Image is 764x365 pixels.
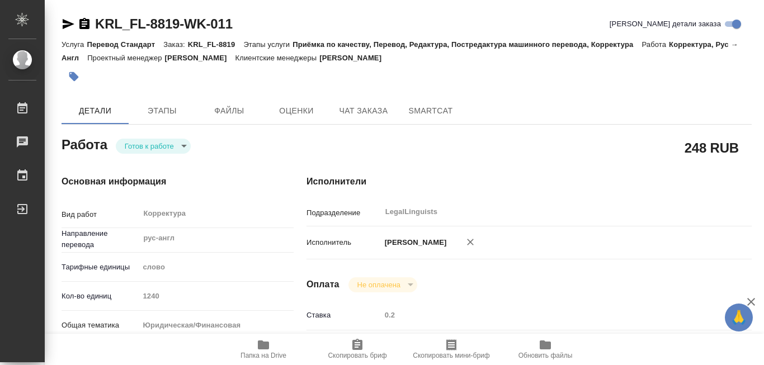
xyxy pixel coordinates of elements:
[216,334,310,365] button: Папка на Drive
[404,334,498,365] button: Скопировать мини-бриф
[87,40,163,49] p: Перевод Стандарт
[62,320,139,331] p: Общая тематика
[62,40,87,49] p: Услуга
[381,237,447,248] p: [PERSON_NAME]
[348,277,417,292] div: Готов к работе
[95,16,233,31] a: KRL_FL-8819-WK-011
[293,40,642,49] p: Приёмка по качеству, Перевод, Редактура, Постредактура машинного перевода, Корректура
[306,237,381,248] p: Исполнитель
[62,175,262,188] h4: Основная информация
[725,304,753,331] button: 🙏
[62,17,75,31] button: Скопировать ссылку для ЯМессенджера
[610,18,721,30] span: [PERSON_NAME] детали заказа
[381,307,715,323] input: Пустое поле
[306,207,381,219] p: Подразделение
[165,54,235,62] p: [PERSON_NAME]
[116,139,191,154] div: Готов к работе
[68,104,122,118] span: Детали
[62,228,139,250] p: Направление перевода
[458,230,483,254] button: Удалить исполнителя
[337,104,390,118] span: Чат заказа
[306,278,339,291] h4: Оплата
[62,134,107,154] h2: Работа
[202,104,256,118] span: Файлы
[518,352,573,359] span: Обновить файлы
[243,40,293,49] p: Этапы услуги
[729,306,748,329] span: 🙏
[62,64,86,89] button: Добавить тэг
[413,352,489,359] span: Скопировать мини-бриф
[328,352,386,359] span: Скопировать бриф
[135,104,189,118] span: Этапы
[270,104,323,118] span: Оценки
[87,54,164,62] p: Проектный менеджер
[139,316,294,335] div: Юридическая/Финансовая
[404,104,458,118] span: SmartCat
[139,258,294,277] div: слово
[62,262,139,273] p: Тарифные единицы
[354,280,404,290] button: Не оплачена
[642,40,669,49] p: Работа
[240,352,286,359] span: Папка на Drive
[235,54,320,62] p: Клиентские менеджеры
[163,40,187,49] p: Заказ:
[62,291,139,302] p: Кол-во единиц
[310,334,404,365] button: Скопировать бриф
[319,54,390,62] p: [PERSON_NAME]
[685,138,739,157] h2: 248 RUB
[78,17,91,31] button: Скопировать ссылку
[139,288,294,304] input: Пустое поле
[62,209,139,220] p: Вид работ
[306,175,752,188] h4: Исполнители
[498,334,592,365] button: Обновить файлы
[306,310,381,321] p: Ставка
[188,40,244,49] p: KRL_FL-8819
[121,141,177,151] button: Готов к работе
